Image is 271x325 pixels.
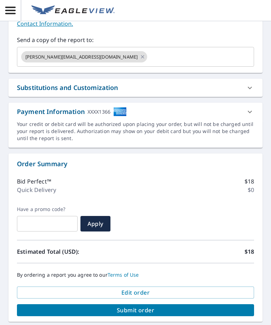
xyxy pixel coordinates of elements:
p: Bid Perfect™ [17,177,51,186]
div: Payment Information [17,107,127,116]
div: [PERSON_NAME][EMAIL_ADDRESS][DOMAIN_NAME] [21,51,147,62]
span: Edit order [23,289,248,296]
img: EV Logo [31,5,115,16]
label: Send a copy of the report to: [17,36,254,44]
div: Payment InformationXXXX1366cardImage [8,103,263,121]
button: Apply [80,216,110,231]
div: Substitutions and Customization [17,83,118,92]
span: [PERSON_NAME][EMAIL_ADDRESS][DOMAIN_NAME] [21,54,142,60]
p: $0 [248,186,254,194]
a: Terms of Use [108,271,139,278]
p: Estimated Total (USD): [17,247,135,256]
p: Order Summary [17,159,254,169]
div: Your credit or debit card will be authorized upon placing your order, but will not be charged unt... [17,121,254,142]
label: Have a promo code? [17,206,78,212]
span: Submit order [23,306,248,314]
button: Edit order [17,287,254,299]
p: By ordering a report you agree to our [17,272,254,278]
img: cardImage [113,107,127,116]
p: Quick Delivery [17,186,56,194]
p: $18 [245,177,254,186]
span: Apply [86,220,105,228]
div: XXXX1366 [88,107,110,116]
button: Submit order [17,304,254,316]
p: $18 [245,247,254,256]
div: Substitutions and Customization [8,79,263,97]
a: EV Logo [27,1,119,20]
